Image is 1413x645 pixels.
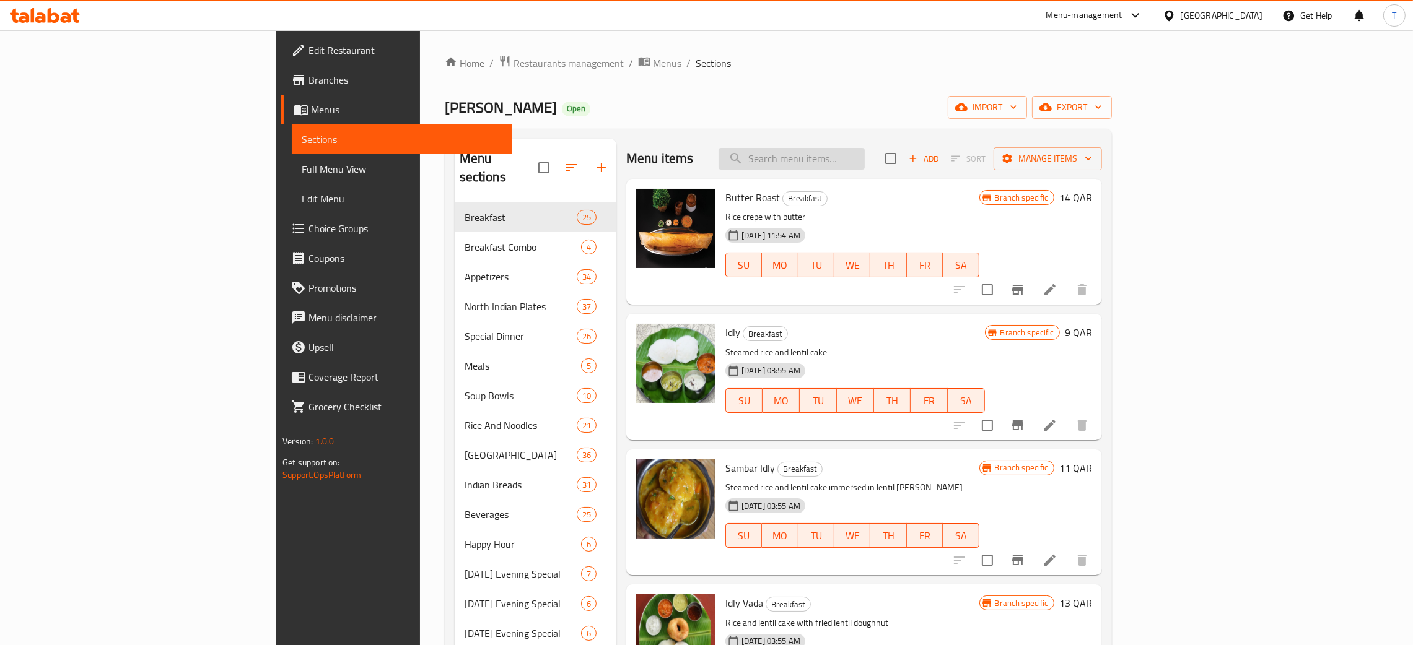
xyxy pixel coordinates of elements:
button: SA [948,388,985,413]
span: Branch specific [990,597,1054,609]
button: MO [763,388,800,413]
span: Indian Breads [465,477,577,492]
span: SA [953,392,980,410]
div: Appetizers [465,269,577,284]
span: TH [879,392,906,410]
span: SA [948,256,974,274]
div: Soup Bowls10 [455,381,616,410]
div: items [577,269,597,284]
button: TU [798,253,834,277]
span: MO [767,256,793,274]
span: 26 [577,331,596,342]
span: Beverages [465,507,577,522]
button: import [948,96,1027,119]
div: Breakfast Combo4 [455,232,616,262]
button: SA [943,523,979,548]
span: North Indian Plates [465,299,577,314]
span: Menu disclaimer [308,310,502,325]
span: MO [768,392,795,410]
span: Coverage Report [308,370,502,384]
span: Branch specific [995,327,1059,339]
div: Meals5 [455,351,616,381]
p: Steamed rice and lentil cake [725,345,985,360]
div: [DATE] Evening Special6 [455,589,616,618]
span: Branch specific [990,462,1054,474]
span: 6 [582,539,596,550]
span: [DATE] Evening Special [465,596,581,611]
a: Edit Menu [292,184,512,214]
span: Manage items [1004,151,1092,167]
button: SA [943,253,979,277]
p: Rice and lentil cake with fried lentil doughnut [725,615,979,631]
h6: 11 QAR [1059,459,1092,477]
div: items [581,240,597,254]
span: Breakfast Combo [465,240,581,254]
a: Upsell [281,332,512,362]
span: Grocery Checklist [308,399,502,414]
span: TU [803,527,829,545]
span: 25 [577,509,596,521]
nav: breadcrumb [445,55,1112,71]
input: search [719,148,865,170]
span: Choice Groups [308,221,502,236]
a: Promotions [281,273,512,303]
span: Breakfast [465,210,577,225]
a: Edit menu item [1043,553,1057,568]
button: delete [1067,545,1097,575]
button: MO [762,523,798,548]
span: Upsell [308,340,502,355]
div: items [577,299,597,314]
span: 37 [577,301,596,313]
div: [GEOGRAPHIC_DATA]36 [455,440,616,470]
div: items [577,388,597,403]
a: Coverage Report [281,362,512,392]
button: FR [907,253,943,277]
span: 5 [582,360,596,372]
span: [DATE] Evening Special [465,626,581,641]
span: Get support on: [282,454,339,470]
a: Menus [638,55,681,71]
span: Branch specific [990,192,1054,204]
h6: 13 QAR [1059,594,1092,612]
span: Coupons [308,251,502,266]
span: TU [803,256,829,274]
div: items [581,358,597,373]
span: [GEOGRAPHIC_DATA] [465,448,577,462]
span: FR [912,256,938,274]
span: Menus [653,56,681,71]
span: Select section first [943,149,994,168]
span: Branches [308,72,502,87]
span: MO [767,527,793,545]
span: [DATE] Evening Special [465,566,581,581]
button: Branch-specific-item [1003,410,1033,440]
a: Coupons [281,243,512,273]
button: FR [911,388,948,413]
span: Happy Hour [465,537,581,552]
span: [DATE] 11:54 AM [737,230,805,241]
div: items [577,418,597,433]
div: items [577,329,597,344]
span: Meals [465,358,581,373]
div: items [581,537,597,552]
div: Appetizers34 [455,262,616,292]
span: Version: [282,433,313,449]
button: TU [798,523,834,548]
span: 21 [577,420,596,431]
button: WE [834,253,870,277]
span: Add [907,152,940,166]
a: Branches [281,65,512,95]
span: 1.0.0 [315,433,335,449]
span: WE [839,256,865,274]
button: TH [870,523,906,548]
span: SU [731,527,757,545]
span: 10 [577,390,596,402]
span: Rice And Noodles [465,418,577,433]
span: Sort sections [557,153,587,183]
span: Select section [878,145,904,171]
div: Breakfast [743,326,788,341]
div: Monday Evening Special [465,596,581,611]
div: Rice And Noodles21 [455,410,616,440]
